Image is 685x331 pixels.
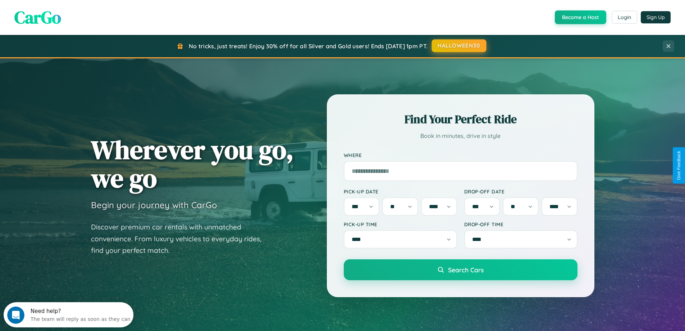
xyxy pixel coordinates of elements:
[448,266,484,274] span: Search Cars
[91,221,271,256] p: Discover premium car rentals with unmatched convenience. From luxury vehicles to everyday rides, ...
[344,188,457,194] label: Pick-up Date
[4,302,133,327] iframe: Intercom live chat discovery launcher
[189,43,428,50] span: No tricks, just treats! Enjoy 30% off for all Silver and Gold users! Ends [DATE] 1pm PT.
[555,10,606,24] button: Become a Host
[91,200,217,210] h3: Begin your journey with CarGo
[91,135,294,192] h1: Wherever you go, we go
[344,259,577,280] button: Search Cars
[344,131,577,141] p: Book in minutes, drive in style
[641,11,671,23] button: Sign Up
[14,5,61,29] span: CarGo
[344,152,577,158] label: Where
[27,6,127,12] div: Need help?
[612,11,637,24] button: Login
[344,221,457,227] label: Pick-up Time
[7,307,24,324] iframe: Intercom live chat
[27,12,127,19] div: The team will reply as soon as they can
[676,151,681,180] div: Give Feedback
[3,3,134,23] div: Open Intercom Messenger
[432,39,487,52] button: HALLOWEEN30
[464,188,577,194] label: Drop-off Date
[344,111,577,127] h2: Find Your Perfect Ride
[464,221,577,227] label: Drop-off Time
